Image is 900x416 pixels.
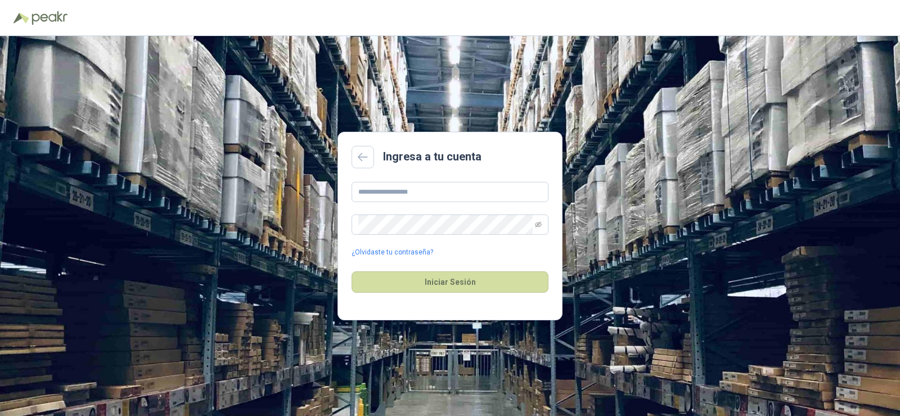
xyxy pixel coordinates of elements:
h2: Ingresa a tu cuenta [383,148,481,165]
button: Iniciar Sesión [352,271,548,293]
span: eye-invisible [535,221,542,228]
a: ¿Olvidaste tu contraseña? [352,247,433,258]
img: Peakr [31,11,67,25]
img: Logo [13,12,29,24]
